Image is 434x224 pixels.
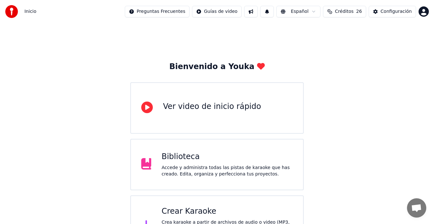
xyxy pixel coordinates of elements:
button: Guías de video [192,6,242,17]
div: Configuración [381,8,412,15]
nav: breadcrumb [24,8,36,15]
span: 26 [356,8,362,15]
div: Biblioteca [162,152,293,162]
button: Preguntas Frecuentes [125,6,189,17]
img: youka [5,5,18,18]
div: Ver video de inicio rápido [163,102,261,112]
div: Chat abierto [407,198,426,218]
div: Crear Karaoke [162,206,293,217]
button: Configuración [369,6,416,17]
div: Accede y administra todas las pistas de karaoke que has creado. Edita, organiza y perfecciona tus... [162,165,293,177]
span: Inicio [24,8,36,15]
button: Créditos26 [323,6,366,17]
span: Créditos [335,8,354,15]
div: Bienvenido a Youka [169,62,265,72]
